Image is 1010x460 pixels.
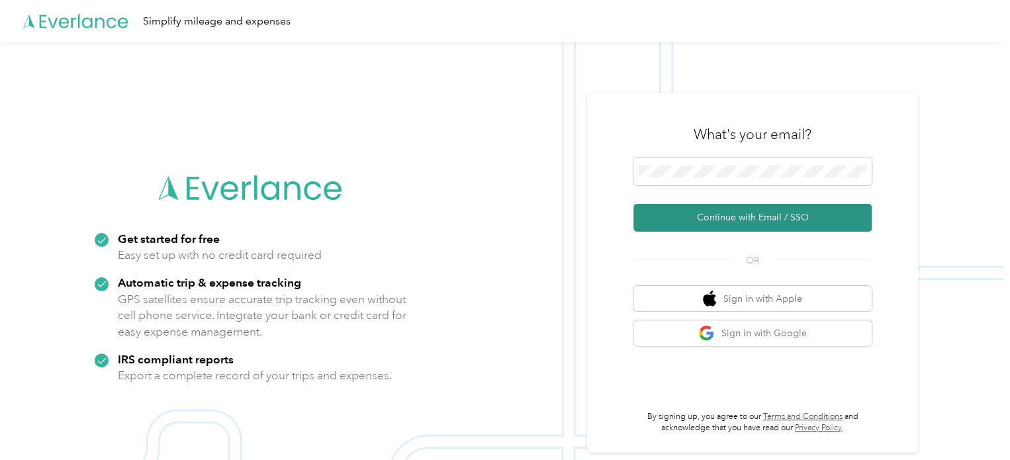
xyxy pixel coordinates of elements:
[633,286,872,312] button: apple logoSign in with Apple
[118,352,234,366] strong: IRS compliant reports
[118,291,407,340] p: GPS satellites ensure accurate trip tracking even without cell phone service. Integrate your bank...
[698,325,715,342] img: google logo
[703,291,716,307] img: apple logo
[118,275,301,289] strong: Automatic trip & expense tracking
[633,204,872,232] button: Continue with Email / SSO
[118,247,322,263] p: Easy set up with no credit card required
[633,411,872,434] p: By signing up, you agree to our and acknowledge that you have read our .
[633,320,872,346] button: google logoSign in with Google
[694,125,811,144] h3: What's your email?
[763,412,843,422] a: Terms and Conditions
[729,253,776,267] span: OR
[143,13,291,30] div: Simplify mileage and expenses
[118,232,220,246] strong: Get started for free
[795,423,842,433] a: Privacy Policy
[118,367,392,384] p: Export a complete record of your trips and expenses.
